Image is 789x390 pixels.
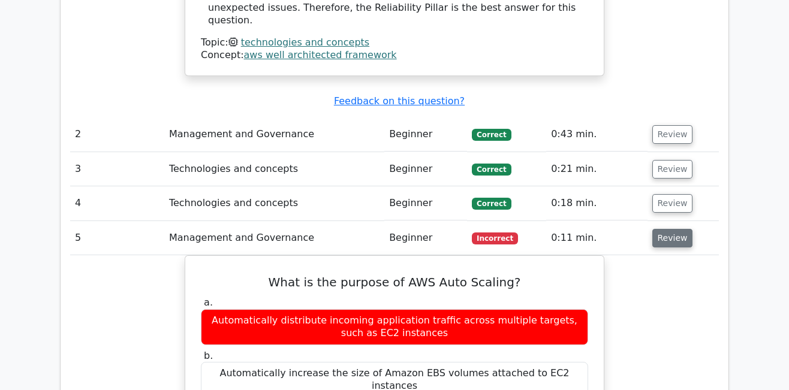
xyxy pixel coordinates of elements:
[384,221,467,255] td: Beginner
[546,117,647,152] td: 0:43 min.
[201,309,588,345] div: Automatically distribute incoming application traffic across multiple targets, such as EC2 instances
[384,152,467,186] td: Beginner
[652,229,693,247] button: Review
[70,221,164,255] td: 5
[472,164,511,176] span: Correct
[70,186,164,220] td: 4
[241,37,369,48] a: technologies and concepts
[652,160,693,179] button: Review
[164,186,384,220] td: Technologies and concepts
[652,125,693,144] button: Review
[201,49,588,62] div: Concept:
[70,152,164,186] td: 3
[70,117,164,152] td: 2
[200,275,589,289] h5: What is the purpose of AWS Auto Scaling?
[201,37,588,49] div: Topic:
[204,350,213,361] span: b.
[164,152,384,186] td: Technologies and concepts
[652,194,693,213] button: Review
[164,221,384,255] td: Management and Governance
[546,152,647,186] td: 0:21 min.
[204,297,213,308] span: a.
[546,221,647,255] td: 0:11 min.
[384,186,467,220] td: Beginner
[472,232,518,244] span: Incorrect
[384,117,467,152] td: Beginner
[546,186,647,220] td: 0:18 min.
[472,198,511,210] span: Correct
[334,95,465,107] a: Feedback on this question?
[164,117,384,152] td: Management and Governance
[472,129,511,141] span: Correct
[244,49,397,61] a: aws well architected framework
